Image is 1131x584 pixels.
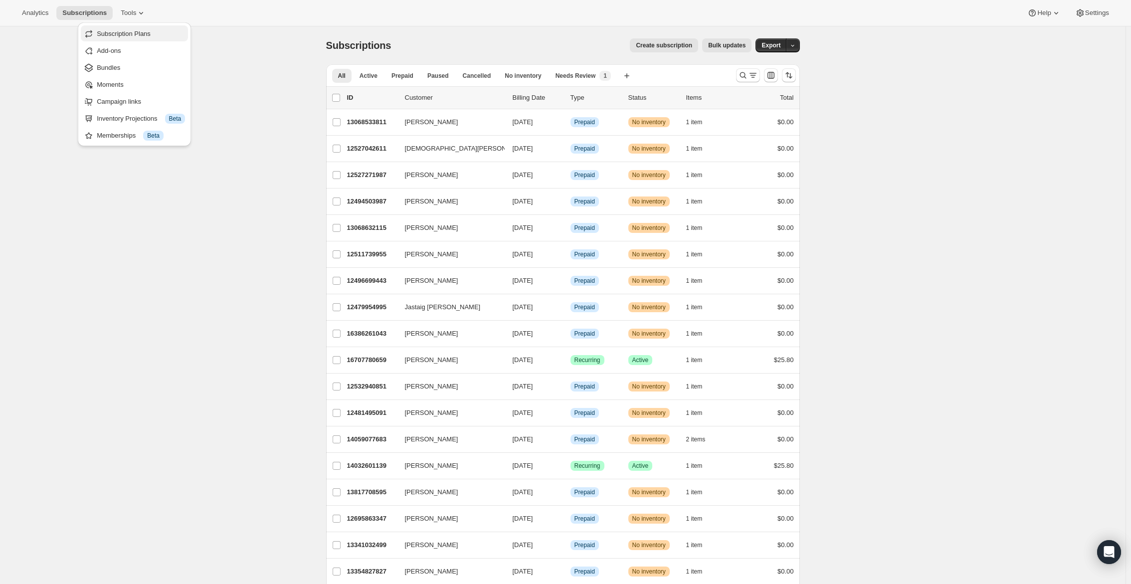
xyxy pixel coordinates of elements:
span: Prepaid [574,171,595,179]
button: [PERSON_NAME] [399,405,499,421]
span: Prepaid [574,409,595,417]
span: $0.00 [777,118,794,126]
span: 1 item [686,330,703,338]
span: $0.00 [777,435,794,443]
span: Prepaid [574,435,595,443]
span: Add-ons [97,47,121,54]
span: No inventory [632,541,666,549]
p: Customer [405,93,505,103]
button: 2 items [686,432,717,446]
span: Bundles [97,64,120,71]
button: Create new view [619,69,635,83]
button: [PERSON_NAME] [399,273,499,289]
span: [DATE] [513,409,533,416]
button: 1 item [686,459,714,473]
button: Subscription Plans [81,25,188,41]
button: [PERSON_NAME] [399,458,499,474]
button: [PERSON_NAME] [399,194,499,209]
button: 1 item [686,142,714,156]
div: 16386261043[PERSON_NAME][DATE]InfoPrepaidWarningNo inventory1 item$0.00 [347,327,794,341]
button: 1 item [686,353,714,367]
span: Prepaid [574,303,595,311]
div: 13068533811[PERSON_NAME][DATE]InfoPrepaidWarningNo inventory1 item$0.00 [347,115,794,129]
span: 1 item [686,303,703,311]
span: All [338,72,346,80]
span: 2 items [686,435,706,443]
button: Settings [1069,6,1115,20]
button: 1 item [686,512,714,526]
span: [PERSON_NAME] [405,329,458,339]
span: Prepaid [574,488,595,496]
span: Prepaid [574,330,595,338]
span: $0.00 [777,303,794,311]
span: Beta [169,115,182,123]
div: 12511739955[PERSON_NAME][DATE]InfoPrepaidWarningNo inventory1 item$0.00 [347,247,794,261]
span: Tools [121,9,136,17]
span: Bulk updates [708,41,746,49]
span: No inventory [632,118,666,126]
div: 12695863347[PERSON_NAME][DATE]InfoPrepaidWarningNo inventory1 item$0.00 [347,512,794,526]
button: 1 item [686,538,714,552]
p: Total [780,93,793,103]
span: [DATE] [513,250,533,258]
p: 12481495091 [347,408,397,418]
span: No inventory [632,145,666,153]
button: 1 item [686,327,714,341]
p: 16707780659 [347,355,397,365]
span: Prepaid [574,515,595,523]
span: Subscription Plans [97,30,151,37]
div: Memberships [97,131,185,141]
button: Subscriptions [56,6,113,20]
span: No inventory [632,171,666,179]
span: $0.00 [777,541,794,549]
button: Customize table column order and visibility [764,68,778,82]
p: 12527271987 [347,170,397,180]
button: [PERSON_NAME] [399,246,499,262]
span: 1 item [686,356,703,364]
span: No inventory [632,330,666,338]
button: Inventory Projections [81,110,188,126]
span: 1 item [686,488,703,496]
button: 1 item [686,406,714,420]
span: [DATE] [513,568,533,575]
button: [PERSON_NAME] [399,379,499,394]
p: 13354827827 [347,567,397,577]
button: Jastaig [PERSON_NAME] [399,299,499,315]
span: Campaign links [97,98,141,105]
button: [DEMOGRAPHIC_DATA][PERSON_NAME] [399,141,499,157]
button: 1 item [686,195,714,208]
span: Prepaid [574,250,595,258]
span: 1 item [686,224,703,232]
span: 1 item [686,541,703,549]
button: [PERSON_NAME] [399,114,499,130]
span: No inventory [632,409,666,417]
span: Prepaid [574,383,595,390]
span: $0.00 [777,568,794,575]
span: $0.00 [777,488,794,496]
span: $0.00 [777,383,794,390]
button: Tools [115,6,152,20]
span: Prepaid [574,224,595,232]
div: 13354827827[PERSON_NAME][DATE]InfoPrepaidWarningNo inventory1 item$0.00 [347,565,794,579]
span: Subscriptions [62,9,107,17]
p: 12496699443 [347,276,397,286]
span: [PERSON_NAME] [405,540,458,550]
span: [PERSON_NAME] [405,170,458,180]
span: [PERSON_NAME] [405,461,458,471]
span: Paused [427,72,449,80]
span: [PERSON_NAME] [405,276,458,286]
span: [DATE] [513,330,533,337]
button: 1 item [686,247,714,261]
span: $0.00 [777,409,794,416]
button: 1 item [686,300,714,314]
button: Memberships [81,127,188,143]
span: No inventory [632,435,666,443]
span: [DATE] [513,171,533,179]
span: Cancelled [463,72,491,80]
p: 12527042611 [347,144,397,154]
button: [PERSON_NAME] [399,511,499,527]
span: [DATE] [513,541,533,549]
button: 1 item [686,221,714,235]
div: 12494503987[PERSON_NAME][DATE]InfoPrepaidWarningNo inventory1 item$0.00 [347,195,794,208]
button: [PERSON_NAME] [399,484,499,500]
